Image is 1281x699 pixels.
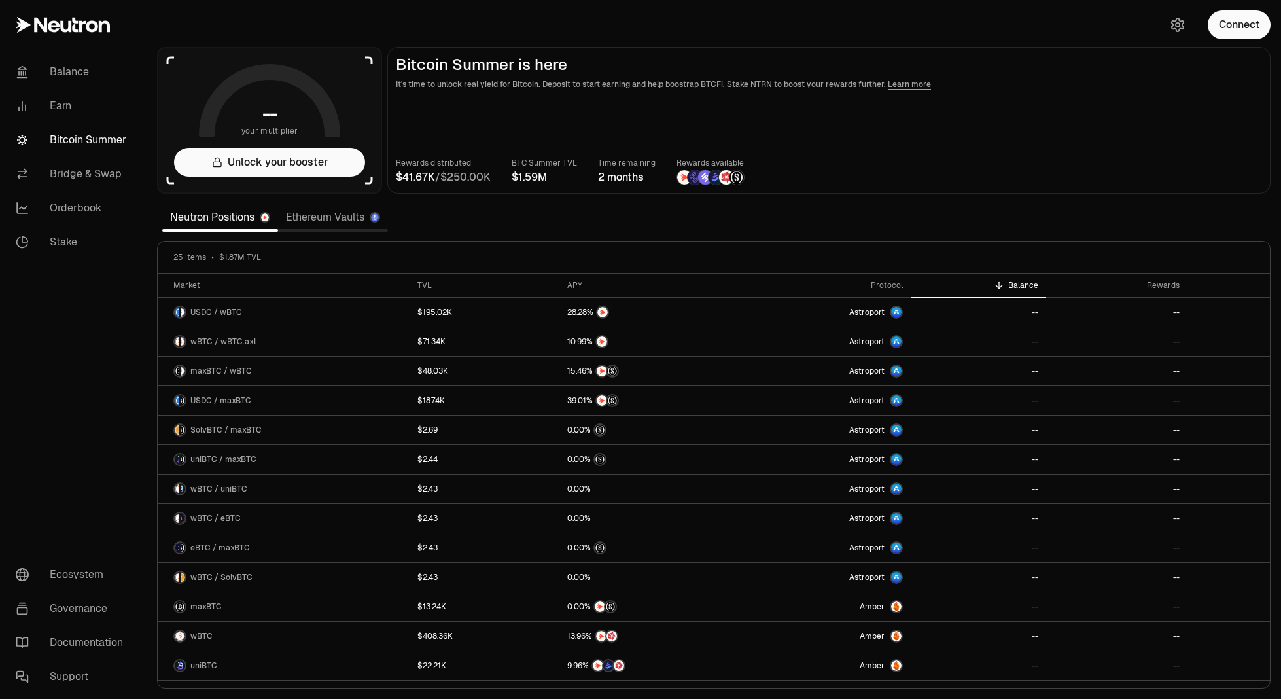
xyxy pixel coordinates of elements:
[734,327,911,356] a: Astroport
[597,307,608,317] img: NTRN
[567,600,727,613] button: NTRNStructured Points
[190,425,262,435] span: SolvBTC / maxBTC
[911,592,1046,621] a: --
[567,306,727,319] button: NTRN
[261,213,269,221] img: Neutron Logo
[175,395,179,406] img: USDC Logo
[559,386,735,415] a: NTRNStructured Points
[190,454,256,465] span: uniBTC / maxBTC
[1046,592,1187,621] a: --
[417,513,438,524] div: $2.43
[677,170,692,185] img: NTRN
[911,651,1046,680] a: --
[559,622,735,651] a: NTRNMars Fragments
[175,601,185,612] img: maxBTC Logo
[417,307,452,317] div: $195.02K
[417,395,445,406] div: $18.74K
[598,156,656,170] p: Time remaining
[1046,651,1187,680] a: --
[597,336,607,347] img: NTRN
[181,454,185,465] img: maxBTC Logo
[734,651,911,680] a: AmberAmber
[567,630,727,643] button: NTRNMars Fragments
[888,79,931,90] a: Learn more
[162,204,278,230] a: Neutron Positions
[559,445,735,474] a: Structured Points
[891,660,902,671] img: Amber
[158,475,410,503] a: wBTC LogouniBTC LogowBTC / uniBTC
[1046,357,1187,385] a: --
[734,592,911,621] a: AmberAmber
[158,504,410,533] a: wBTC LogoeBTC LogowBTC / eBTC
[849,336,885,347] span: Astroport
[849,513,885,524] span: Astroport
[190,601,222,612] span: maxBTC
[181,572,185,582] img: SolvBTC Logo
[175,513,179,524] img: wBTC Logo
[410,298,559,327] a: $195.02K
[190,336,256,347] span: wBTC / wBTC.axl
[512,156,577,170] p: BTC Summer TVL
[860,631,885,641] span: Amber
[410,592,559,621] a: $13.24K
[719,170,733,185] img: Mars Fragments
[5,592,141,626] a: Governance
[396,156,491,170] p: Rewards distributed
[417,631,453,641] div: $408.36K
[175,631,185,641] img: wBTC Logo
[911,445,1046,474] a: --
[417,572,438,582] div: $2.43
[734,504,911,533] a: Astroport
[190,631,213,641] span: wBTC
[5,157,141,191] a: Bridge & Swap
[158,416,410,444] a: SolvBTC LogomaxBTC LogoSolvBTC / maxBTC
[158,533,410,562] a: eBTC LogomaxBTC LogoeBTC / maxBTC
[911,416,1046,444] a: --
[371,213,379,221] img: Ethereum Logo
[158,592,410,621] a: maxBTC LogomaxBTC
[849,454,885,465] span: Astroport
[1046,475,1187,503] a: --
[849,366,885,376] span: Astroport
[911,327,1046,356] a: --
[5,191,141,225] a: Orderbook
[219,252,261,262] span: $1.87M TVL
[597,366,607,376] img: NTRN
[175,572,179,582] img: wBTC Logo
[158,622,410,651] a: wBTC LogowBTC
[734,386,911,415] a: Astroport
[5,225,141,259] a: Stake
[5,558,141,592] a: Ecosystem
[396,170,491,185] div: /
[5,89,141,123] a: Earn
[567,541,727,554] button: Structured Points
[181,395,185,406] img: maxBTC Logo
[175,425,179,435] img: SolvBTC Logo
[175,366,179,376] img: maxBTC Logo
[190,543,250,553] span: eBTC / maxBTC
[595,601,605,612] img: NTRN
[614,660,624,671] img: Mars Fragments
[911,357,1046,385] a: --
[595,425,605,435] img: Structured Points
[158,386,410,415] a: USDC LogomaxBTC LogoUSDC / maxBTC
[729,170,744,185] img: Structured Points
[173,280,402,291] div: Market
[410,622,559,651] a: $408.36K
[1046,563,1187,592] a: --
[410,563,559,592] a: $2.43
[734,475,911,503] a: Astroport
[860,601,885,612] span: Amber
[860,660,885,671] span: Amber
[603,660,614,671] img: Bedrock Diamonds
[559,592,735,621] a: NTRNStructured Points
[396,78,1262,91] p: It's time to unlock real yield for Bitcoin. Deposit to start earning and help boostrap BTCFi. Sta...
[911,504,1046,533] a: --
[158,563,410,592] a: wBTC LogoSolvBTC LogowBTC / SolvBTC
[410,651,559,680] a: $22.21K
[598,170,656,185] div: 2 months
[181,336,185,347] img: wBTC.axl Logo
[734,416,911,444] a: Astroport
[849,395,885,406] span: Astroport
[595,543,605,553] img: Structured Points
